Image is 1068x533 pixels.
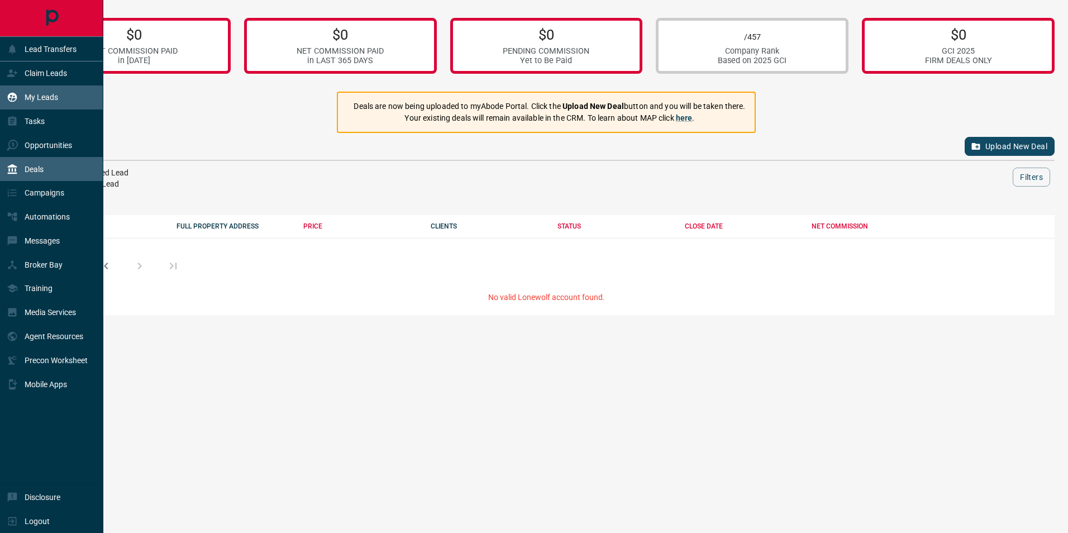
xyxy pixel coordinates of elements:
[925,46,992,56] div: GCI 2025
[965,137,1055,156] button: Upload New Deal
[297,46,384,56] div: NET COMMISSION PAID
[354,101,745,112] p: Deals are now being uploaded to myAbode Portal. Click the button and you will be taken there.
[303,222,419,230] div: PRICE
[431,222,547,230] div: CLIENTS
[297,26,384,43] p: $0
[38,293,1055,315] div: No valid Lonewolf account found.
[562,102,624,111] strong: Upload New Deal
[90,46,178,56] div: NET COMMISSION PAID
[925,56,992,65] div: FIRM DEALS ONLY
[297,56,384,65] div: in LAST 365 DAYS
[354,112,745,124] p: Your existing deals will remain available in the CRM. To learn about MAP click .
[557,222,674,230] div: STATUS
[744,32,761,42] span: /457
[685,222,801,230] div: CLOSE DATE
[503,56,589,65] div: Yet to Be Paid
[1013,168,1050,187] button: Filters
[718,46,786,56] div: Company Rank
[90,56,178,65] div: in [DATE]
[90,26,178,43] p: $0
[503,26,589,43] p: $0
[676,113,693,122] a: here
[177,222,293,230] div: FULL PROPERTY ADDRESS
[718,56,786,65] div: Based on 2025 GCI
[812,222,928,230] div: NET COMMISSION
[925,26,992,43] p: $0
[49,222,165,230] div: DEAL TYPE
[503,46,589,56] div: PENDING COMMISSION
